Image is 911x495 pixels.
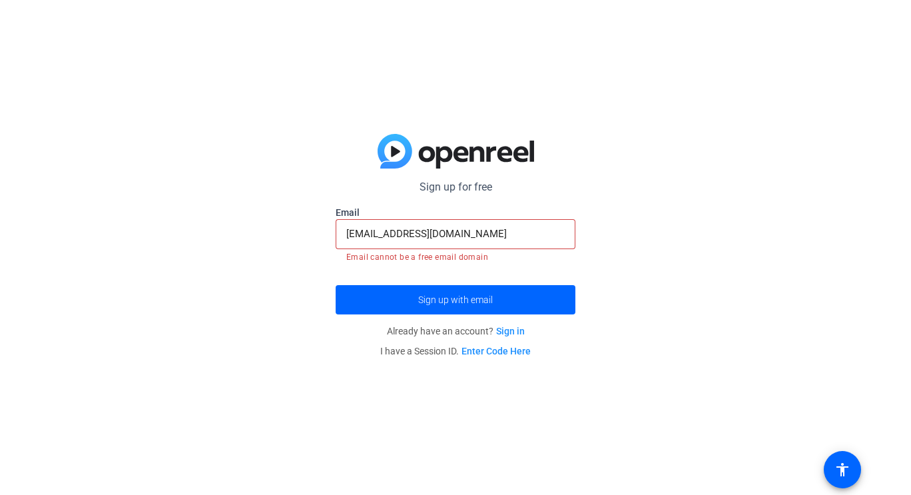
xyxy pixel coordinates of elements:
a: Sign in [496,326,525,336]
button: Sign up with email [336,285,575,314]
mat-icon: accessibility [834,462,850,478]
span: I have a Session ID. [380,346,531,356]
label: Email [336,206,575,219]
input: Enter Email Address [346,226,565,242]
a: Enter Code Here [461,346,531,356]
mat-error: Email cannot be a free email domain [346,249,565,264]
img: blue-gradient.svg [378,134,534,169]
span: Already have an account? [387,326,525,336]
p: Sign up for free [336,179,575,195]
